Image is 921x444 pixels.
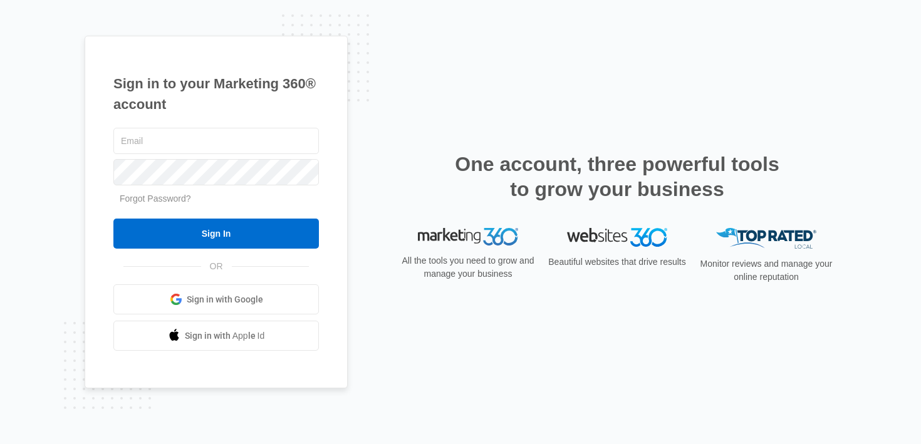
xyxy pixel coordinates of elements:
[716,228,816,249] img: Top Rated Local
[113,128,319,154] input: Email
[120,194,191,204] a: Forgot Password?
[187,293,263,306] span: Sign in with Google
[185,329,265,343] span: Sign in with Apple Id
[113,284,319,314] a: Sign in with Google
[451,152,783,202] h2: One account, three powerful tools to grow your business
[696,257,836,284] p: Monitor reviews and manage your online reputation
[398,254,538,281] p: All the tools you need to grow and manage your business
[201,260,232,273] span: OR
[113,73,319,115] h1: Sign in to your Marketing 360® account
[567,228,667,246] img: Websites 360
[547,256,687,269] p: Beautiful websites that drive results
[418,228,518,245] img: Marketing 360
[113,219,319,249] input: Sign In
[113,321,319,351] a: Sign in with Apple Id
